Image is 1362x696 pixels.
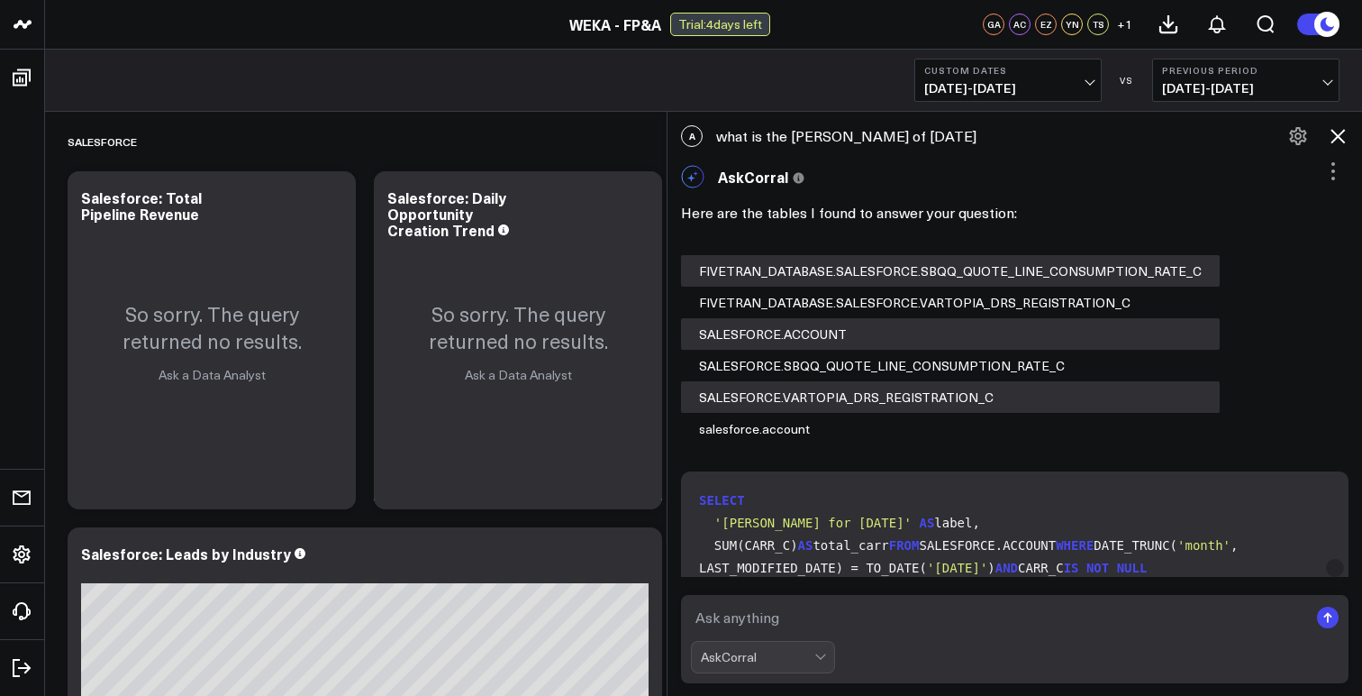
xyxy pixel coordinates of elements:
[983,14,1004,35] div: GA
[1152,59,1339,102] button: Previous Period[DATE]-[DATE]
[387,188,506,240] div: Salesforce: Daily Opportunity Creation Trend
[1061,14,1083,35] div: YN
[667,116,1362,156] div: what is the [PERSON_NAME] of [DATE]
[927,561,987,575] span: '[DATE]'
[1009,14,1031,35] div: AC
[1064,561,1079,575] span: IS
[392,300,644,354] p: So sorry. The query returned no results.
[159,366,266,383] a: Ask a Data Analyst
[681,287,1220,318] div: FIVETRAN_DATABASE.SALESFORCE.VARTOPIA_DRS_REGISTRATION_C
[1056,538,1094,553] span: WHERE
[1177,538,1230,553] span: 'month'
[81,188,202,224] div: Salesforce: Total Pipeline Revenue
[889,538,920,553] span: FROM
[86,300,338,354] p: So sorry. The query returned no results.
[924,65,1092,76] b: Custom Dates
[1086,561,1109,575] span: NOT
[798,538,813,553] span: AS
[1113,14,1135,35] button: +1
[681,413,1220,444] div: salesforce.account
[681,350,1220,381] div: SALESFORCE.SBQQ_QUOTE_LINE_CONSUMPTION_RATE_C
[995,561,1018,575] span: AND
[681,125,703,147] span: A
[681,318,1220,350] div: SALESFORCE.ACCOUNT
[465,366,572,383] a: Ask a Data Analyst
[1087,14,1109,35] div: TS
[1035,14,1057,35] div: EZ
[681,381,1220,413] div: SALESFORCE.VARTOPIA_DRS_REGISTRATION_C
[1117,18,1132,31] span: + 1
[569,14,661,34] a: WEKA - FP&A
[681,202,1348,224] p: Here are the tables I found to answer your question:
[924,81,1092,96] span: [DATE] - [DATE]
[919,516,934,530] span: AS
[681,255,1220,287] div: FIVETRAN_DATABASE.SALESFORCE.SBQQ_QUOTE_LINE_CONSUMPTION_RATE_C
[81,544,291,563] div: Salesforce: Leads by Industry
[1117,561,1148,575] span: NULL
[1162,81,1330,96] span: [DATE] - [DATE]
[68,121,137,162] div: Salesforce
[914,59,1102,102] button: Custom Dates[DATE]-[DATE]
[1162,65,1330,76] b: Previous Period
[1111,75,1143,86] div: VS
[670,13,770,36] div: Trial: 4 days left
[718,167,788,187] span: AskCorral
[701,650,814,664] div: AskCorral
[699,493,745,508] span: SELECT
[699,490,1338,670] code: label, SUM(CARR_C) total_carr SALESFORCE.ACCOUNT DATE_TRUNC( , LAST_MODIFIED_DATE) = TO_DATE( ) C...
[714,516,912,530] span: '[PERSON_NAME] for [DATE]'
